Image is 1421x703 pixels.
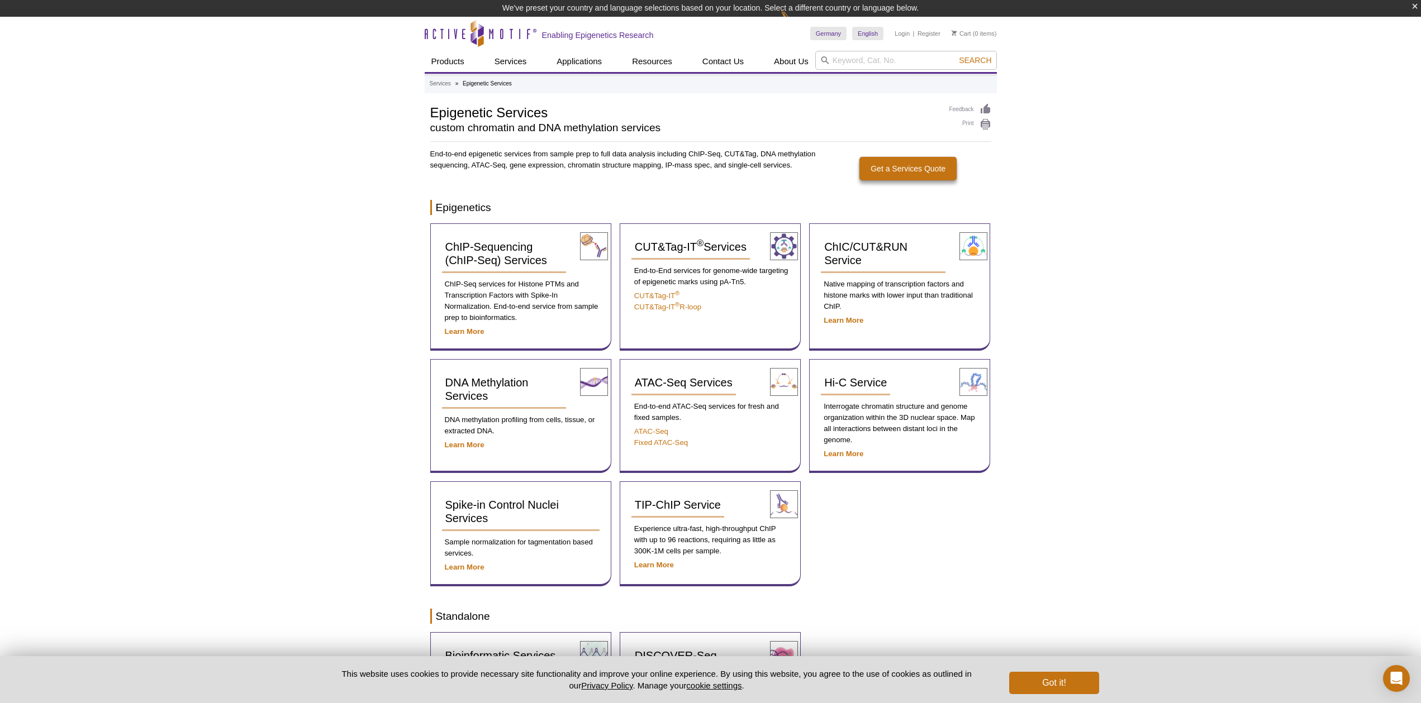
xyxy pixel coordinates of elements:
[821,401,978,446] p: Interrogate chromatin structure and genome organization within the 3D nuclear space. Map all inte...
[430,149,817,171] p: End-to-end epigenetic services from sample prep to full data analysis including ChIP-Seq, CUT&Tag...
[631,371,736,395] a: ATAC-Seq Services
[635,499,721,511] span: TIP-ChIP Service
[959,368,987,396] img: Hi-C Service
[852,27,883,40] a: English
[810,27,847,40] a: Germany
[580,641,608,669] img: Bioinformatic Services
[488,51,534,72] a: Services
[1009,672,1099,694] button: Got it!
[430,200,991,215] h2: Epigenetics
[542,30,654,40] h2: Enabling Epigenetics Research
[859,157,957,180] a: Get a Services Quote
[824,241,907,266] span: ChIC/CUT&RUN Service
[913,27,915,40] li: |
[445,499,559,524] span: Spike-in Control Nuclei Services
[895,30,910,37] a: Login
[824,376,887,389] span: Hi-C Service
[696,51,750,72] a: Contact Us
[918,30,940,37] a: Register
[824,316,863,324] a: Learn More
[430,123,938,133] h2: custom chromatin and DNA methylation services
[442,414,600,437] p: DNA methylation profiling from cells, tissue, or extracted DNA.
[821,279,978,312] p: Native mapping of transcription factors and histone marks with lower input than traditional ChIP.
[442,537,600,559] p: Sample normalization for tagmentation based services.
[580,232,608,260] img: ChIP-Seq Services
[952,30,971,37] a: Cart
[821,371,890,395] a: Hi-C Service
[824,449,863,458] a: Learn More
[949,118,991,131] a: Print
[581,681,633,690] a: Privacy Policy
[322,668,991,691] p: This website uses cookies to provide necessary site functionality and improve your online experie...
[442,493,600,531] a: Spike-in Control Nuclei Services
[445,241,547,266] span: ChIP-Sequencing (ChIP-Seq) Services
[675,290,679,296] sup: ®
[770,368,798,396] img: ATAC-Seq Services
[625,51,679,72] a: Resources
[767,51,815,72] a: About Us
[442,371,567,409] a: DNA Methylation Services
[952,27,997,40] li: (0 items)
[631,523,789,557] p: Experience ultra-fast, high-throughput ChIP with up to 96 reactions, requiring as little as 300K-...
[634,303,701,311] a: CUT&Tag-IT®R-loop
[634,291,679,300] a: CUT&Tag-IT®
[631,235,750,260] a: CUT&Tag-IT®Services
[430,79,451,89] a: Services
[1383,665,1410,692] div: Open Intercom Messenger
[770,641,798,669] img: DISCOVER-Seq Service
[815,51,997,70] input: Keyword, Cat. No.
[635,241,747,253] span: CUT&Tag-IT Services
[580,368,608,396] img: DNA Methylation Services
[463,80,512,87] li: Epigenetic Services
[631,265,789,288] p: End-to-End services for genome-wide targeting of epigenetic marks using pA-Tn5.
[442,235,567,273] a: ChIP-Sequencing (ChIP-Seq) Services
[821,235,945,273] a: ChIC/CUT&RUN Service
[635,649,717,675] span: DISCOVER-Seq Service
[634,561,674,569] a: Learn More
[686,681,742,690] button: cookie settings
[634,438,688,447] a: Fixed ATAC-Seq
[442,279,600,323] p: ChIP-Seq services for Histone PTMs and Transcription Factors with Spike-In Normalization. End-to-...
[959,232,987,260] img: ChIC/CUT&RUN Service
[959,56,991,65] span: Search
[455,80,459,87] li: »
[770,490,798,518] img: TIP-ChIP Service
[634,427,668,436] a: ATAC-Seq
[430,103,938,120] h1: Epigenetic Services
[781,8,810,35] img: Change Here
[631,644,756,682] a: DISCOVER-Seq Service
[949,103,991,116] a: Feedback
[445,563,484,571] a: Learn More
[445,376,529,402] span: DNA Methylation Services
[445,327,484,336] a: Learn More
[430,609,991,624] h2: Standalone
[631,401,789,423] p: End-to-end ATAC-Seq services for fresh and fixed samples.
[635,376,733,389] span: ATAC-Seq Services
[675,301,679,308] sup: ®
[952,30,957,36] img: Your Cart
[425,51,471,72] a: Products
[956,55,995,65] button: Search
[445,649,556,662] span: Bioinformatic Services
[770,232,798,260] img: CUT&Tag-IT® Services
[697,238,704,249] sup: ®
[445,441,484,449] a: Learn More
[442,644,559,668] a: Bioinformatic Services
[550,51,609,72] a: Applications
[631,493,724,518] a: TIP-ChIP Service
